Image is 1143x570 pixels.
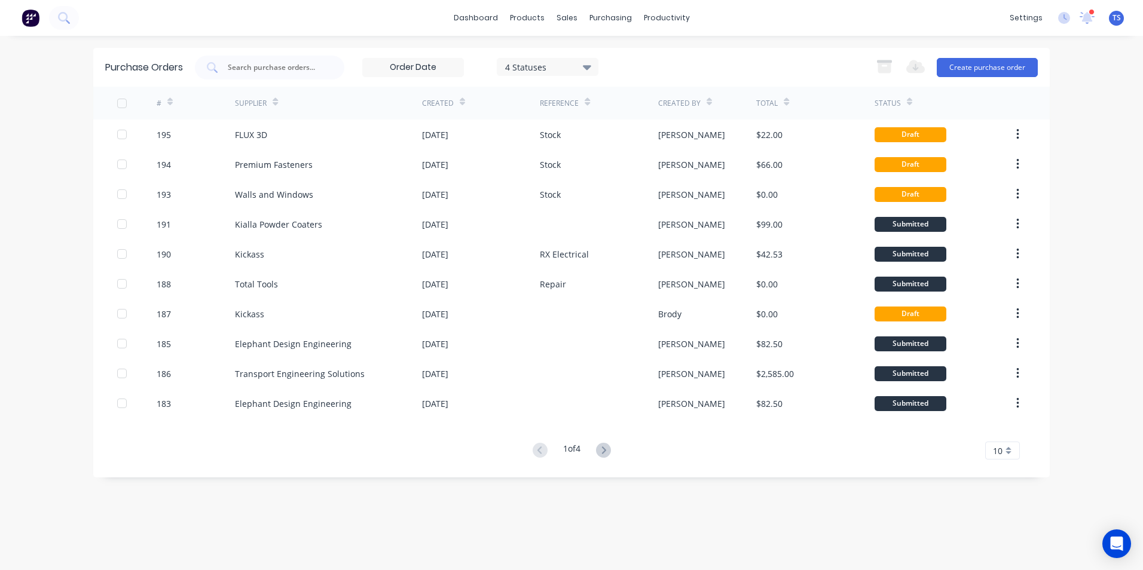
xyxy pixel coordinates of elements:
div: $0.00 [756,308,778,320]
div: [PERSON_NAME] [658,188,725,201]
div: [PERSON_NAME] [658,338,725,350]
button: Create purchase order [937,58,1038,77]
div: 195 [157,128,171,141]
div: Premium Fasteners [235,158,313,171]
div: [DATE] [422,218,448,231]
div: 188 [157,278,171,290]
div: [DATE] [422,128,448,141]
div: 4 Statuses [505,60,591,73]
div: Brody [658,308,681,320]
div: Submitted [875,366,946,381]
div: Total [756,98,778,109]
div: Submitted [875,277,946,292]
div: Repair [540,278,566,290]
span: 10 [993,445,1003,457]
div: [PERSON_NAME] [658,397,725,410]
div: settings [1004,9,1049,27]
div: [PERSON_NAME] [658,128,725,141]
div: 185 [157,338,171,350]
div: Draft [875,127,946,142]
div: RX Electrical [540,248,589,261]
div: [PERSON_NAME] [658,218,725,231]
div: Kickass [235,248,264,261]
div: sales [551,9,583,27]
div: Transport Engineering Solutions [235,367,365,380]
div: [DATE] [422,188,448,201]
div: [DATE] [422,367,448,380]
input: Order Date [363,59,463,76]
div: [DATE] [422,308,448,320]
div: [DATE] [422,158,448,171]
div: $2,585.00 [756,367,794,380]
div: [PERSON_NAME] [658,367,725,380]
div: [PERSON_NAME] [658,158,725,171]
div: $82.50 [756,397,783,410]
div: 190 [157,248,171,261]
div: [PERSON_NAME] [658,248,725,261]
div: $22.00 [756,128,783,141]
div: 191 [157,218,171,231]
div: Submitted [875,396,946,411]
div: Draft [875,307,946,321]
div: 186 [157,367,171,380]
span: TS [1113,13,1121,23]
div: # [157,98,161,109]
div: Submitted [875,247,946,262]
div: $0.00 [756,278,778,290]
div: 187 [157,308,171,320]
div: products [504,9,551,27]
div: $0.00 [756,188,778,201]
div: 183 [157,397,171,410]
div: $42.53 [756,248,783,261]
div: Draft [875,157,946,172]
div: $99.00 [756,218,783,231]
div: Elephant Design Engineering [235,338,352,350]
div: Stock [540,128,561,141]
div: [DATE] [422,278,448,290]
div: Total Tools [235,278,278,290]
div: Kialla Powder Coaters [235,218,322,231]
div: productivity [638,9,696,27]
div: purchasing [583,9,638,27]
div: Submitted [875,217,946,232]
div: [DATE] [422,338,448,350]
div: Created By [658,98,701,109]
div: FLUX 3D [235,128,267,141]
div: Kickass [235,308,264,320]
div: Open Intercom Messenger [1102,529,1131,558]
div: 1 of 4 [563,442,580,459]
div: Status [875,98,901,109]
div: Submitted [875,336,946,351]
div: Purchase Orders [105,60,183,75]
div: Supplier [235,98,267,109]
input: Search purchase orders... [227,62,326,73]
div: $66.00 [756,158,783,171]
div: 193 [157,188,171,201]
div: Elephant Design Engineering [235,397,352,410]
div: Stock [540,158,561,171]
div: 194 [157,158,171,171]
div: [DATE] [422,248,448,261]
a: dashboard [448,9,504,27]
div: [DATE] [422,397,448,410]
div: Walls and Windows [235,188,313,201]
div: Draft [875,187,946,202]
div: Created [422,98,454,109]
div: [PERSON_NAME] [658,278,725,290]
div: Stock [540,188,561,201]
div: $82.50 [756,338,783,350]
img: Factory [22,9,39,27]
div: Reference [540,98,579,109]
